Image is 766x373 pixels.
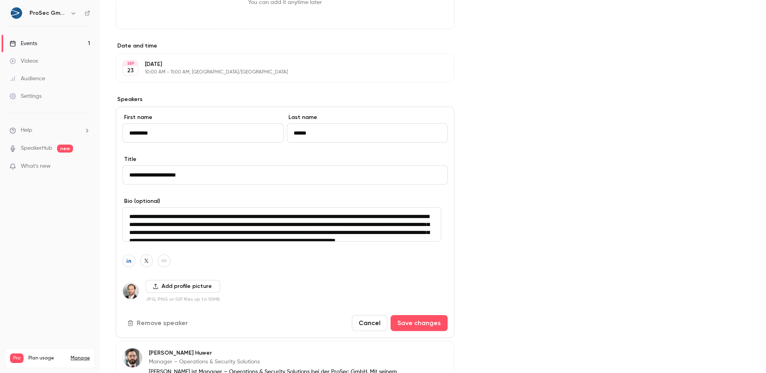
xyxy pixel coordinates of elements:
p: [PERSON_NAME] Huwer [149,349,403,357]
a: SpeakerHub [21,144,52,153]
label: Date and time [116,42,454,50]
span: Pro [10,353,24,363]
p: Manager – Operations & Security Solutions [149,358,403,366]
label: Bio (optional) [122,197,448,205]
span: Plan usage [28,355,66,361]
h6: ProSec GmbH [30,9,67,17]
button: Save changes [391,315,448,331]
button: Remove speaker [122,315,194,331]
img: Christoph Ludwig [123,283,139,299]
p: 10:00 AM - 11:00 AM, [GEOGRAPHIC_DATA]/[GEOGRAPHIC_DATA] [145,69,412,75]
img: ProSec GmbH [10,7,23,20]
span: new [57,145,73,153]
p: JPG, PNG or GIF files up to 10MB [146,296,220,302]
button: Cancel [352,315,387,331]
div: SEP [123,61,138,66]
p: 23 [127,67,134,75]
span: What's new [21,162,51,171]
p: [DATE] [145,60,412,68]
button: Add profile picture [146,280,220,293]
span: Help [21,126,32,135]
img: Manuel Huwer [123,348,142,367]
a: Manage [71,355,90,361]
label: Speakers [116,95,454,103]
label: Last name [287,113,448,121]
div: Videos [10,57,38,65]
div: Settings [10,92,41,100]
li: help-dropdown-opener [10,126,90,135]
label: First name [122,113,284,121]
div: Events [10,40,37,48]
div: Audience [10,75,45,83]
label: Title [122,155,448,163]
